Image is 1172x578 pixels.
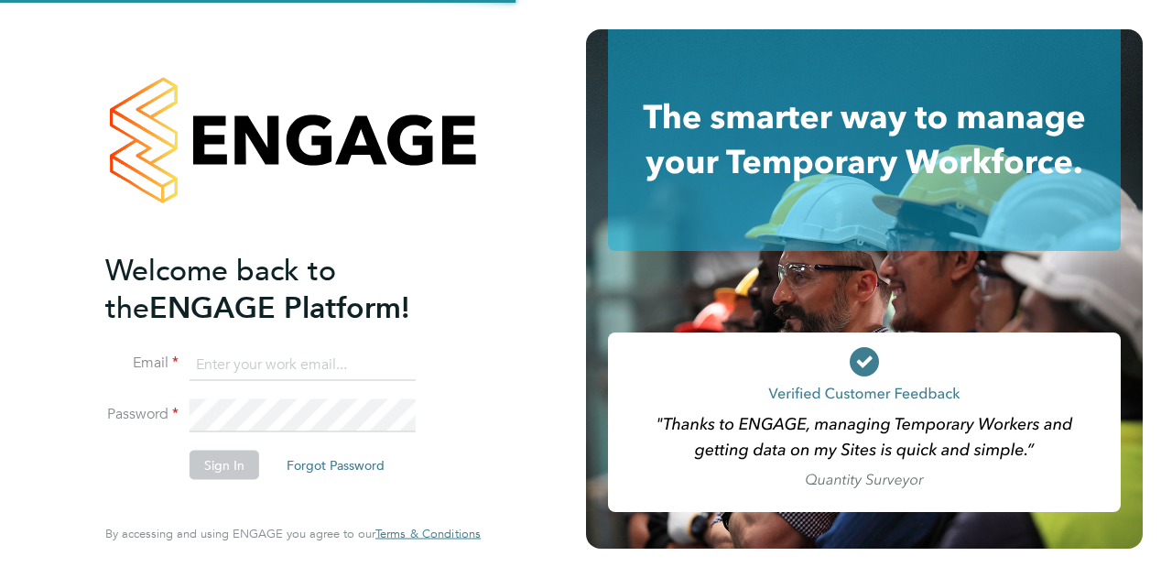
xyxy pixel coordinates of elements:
h2: ENGAGE Platform! [105,251,462,326]
a: Terms & Conditions [375,527,481,541]
input: Enter your work email... [190,348,416,381]
button: Forgot Password [272,451,399,480]
span: Welcome back to the [105,252,336,325]
span: By accessing and using ENGAGE you agree to our [105,526,481,541]
label: Password [105,405,179,424]
label: Email [105,354,179,373]
span: Terms & Conditions [375,526,481,541]
button: Sign In [190,451,259,480]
